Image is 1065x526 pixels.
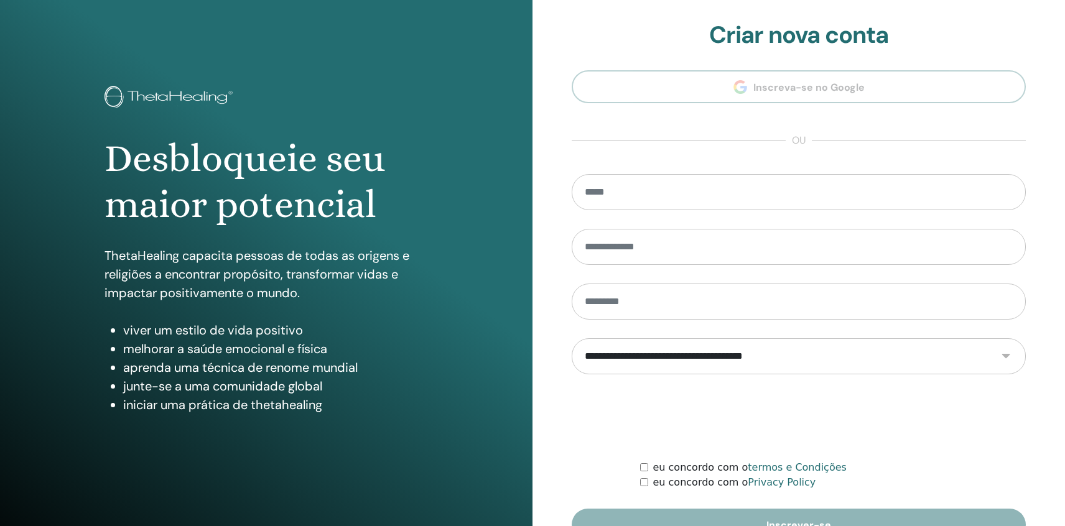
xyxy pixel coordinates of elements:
[105,246,429,302] p: ThetaHealing capacita pessoas de todas as origens e religiões a encontrar propósito, transformar ...
[123,358,429,377] li: aprenda uma técnica de renome mundial
[123,377,429,395] li: junte-se a uma comunidade global
[704,393,893,441] iframe: reCAPTCHA
[653,460,847,475] label: eu concordo com o
[748,476,816,488] a: Privacy Policy
[123,339,429,358] li: melhorar a saúde emocional e física
[123,321,429,339] li: viver um estilo de vida positivo
[748,461,847,473] a: termos e Condições
[123,395,429,414] li: iniciar uma prática de thetahealing
[786,133,812,148] span: ou
[653,475,816,490] label: eu concordo com o
[572,21,1026,50] h2: Criar nova conta
[105,136,429,228] h1: Desbloqueie seu maior potencial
